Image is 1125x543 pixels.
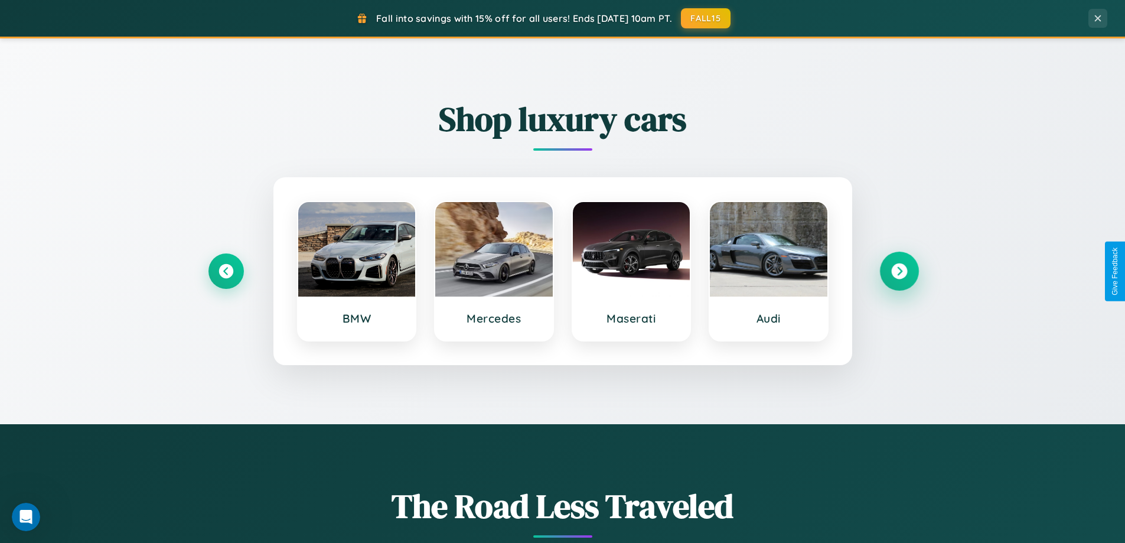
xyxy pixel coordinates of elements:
[585,311,679,326] h3: Maserati
[1111,248,1119,295] div: Give Feedback
[208,483,917,529] h1: The Road Less Traveled
[208,96,917,142] h2: Shop luxury cars
[310,311,404,326] h3: BMW
[376,12,672,24] span: Fall into savings with 15% off for all users! Ends [DATE] 10am PT.
[722,311,816,326] h3: Audi
[12,503,40,531] iframe: Intercom live chat
[447,311,541,326] h3: Mercedes
[681,8,731,28] button: FALL15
